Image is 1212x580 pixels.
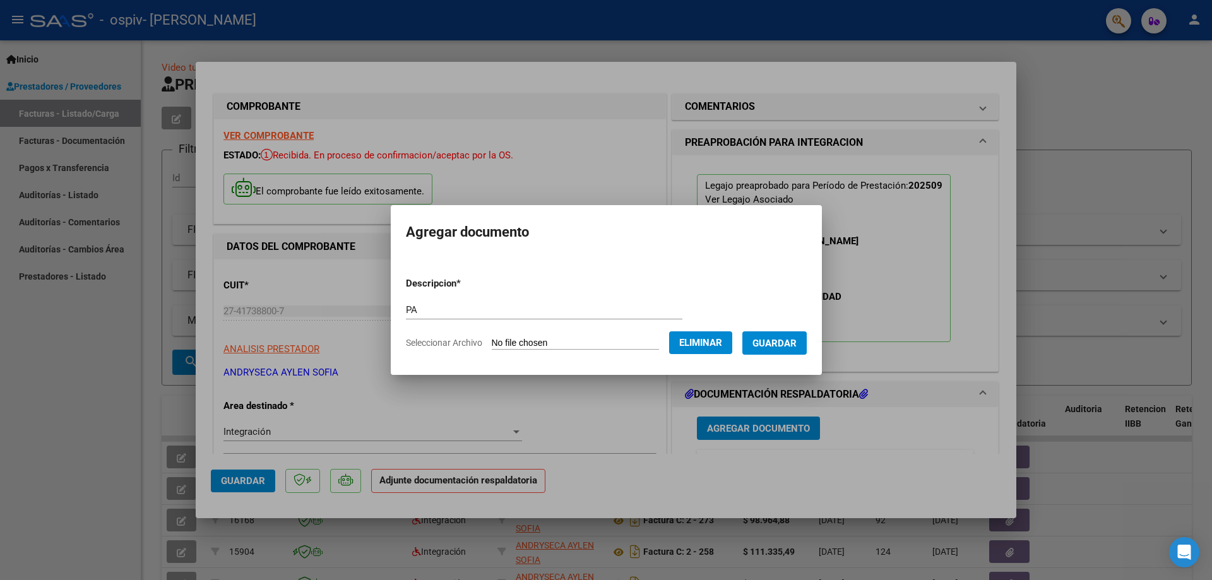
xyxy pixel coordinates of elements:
[752,338,797,349] span: Guardar
[406,220,807,244] h2: Agregar documento
[406,276,526,291] p: Descripcion
[406,338,482,348] span: Seleccionar Archivo
[669,331,732,354] button: Eliminar
[1169,537,1199,567] div: Open Intercom Messenger
[679,337,722,348] span: Eliminar
[742,331,807,355] button: Guardar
